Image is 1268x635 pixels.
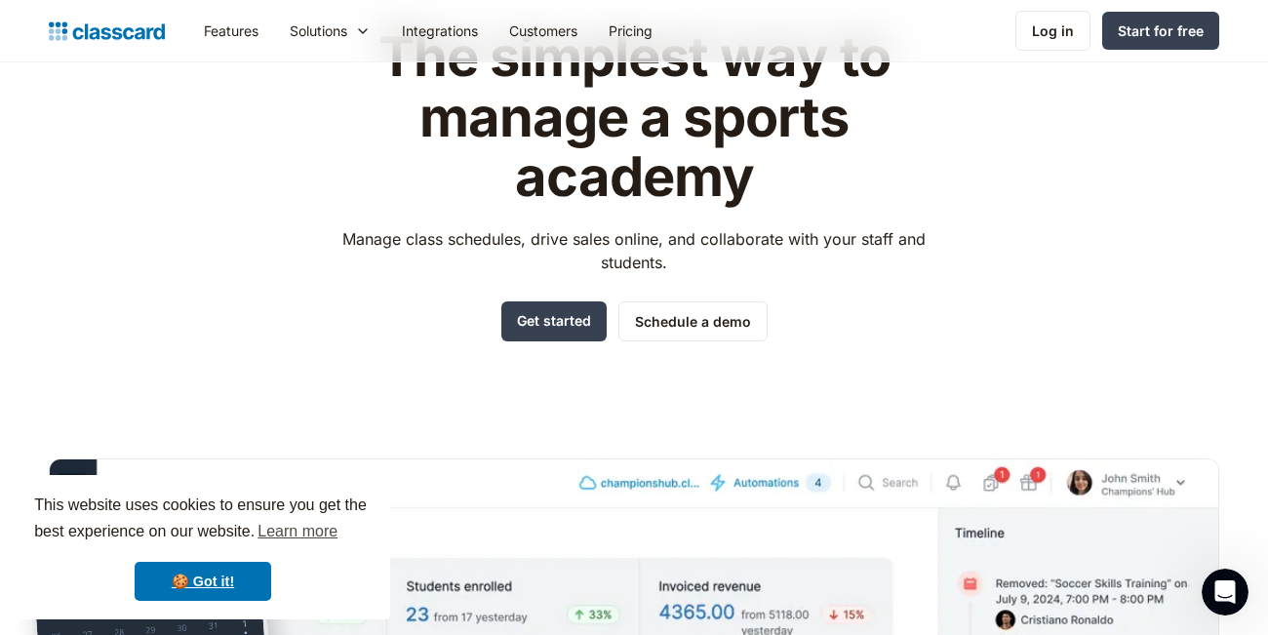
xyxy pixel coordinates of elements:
[618,301,768,341] a: Schedule a demo
[1202,569,1248,615] iframe: Intercom live chat
[1015,11,1090,51] a: Log in
[188,9,274,53] a: Features
[593,9,668,53] a: Pricing
[325,27,944,208] h1: The simplest way to manage a sports academy
[274,9,386,53] div: Solutions
[501,301,607,341] a: Get started
[1118,20,1204,41] div: Start for free
[325,227,944,274] p: Manage class schedules, drive sales online, and collaborate with your staff and students.
[49,18,165,45] a: Logo
[1102,12,1219,50] a: Start for free
[16,475,390,619] div: cookieconsent
[386,9,494,53] a: Integrations
[290,20,347,41] div: Solutions
[1032,20,1074,41] div: Log in
[34,494,372,546] span: This website uses cookies to ensure you get the best experience on our website.
[135,562,271,601] a: dismiss cookie message
[494,9,593,53] a: Customers
[255,517,340,546] a: learn more about cookies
